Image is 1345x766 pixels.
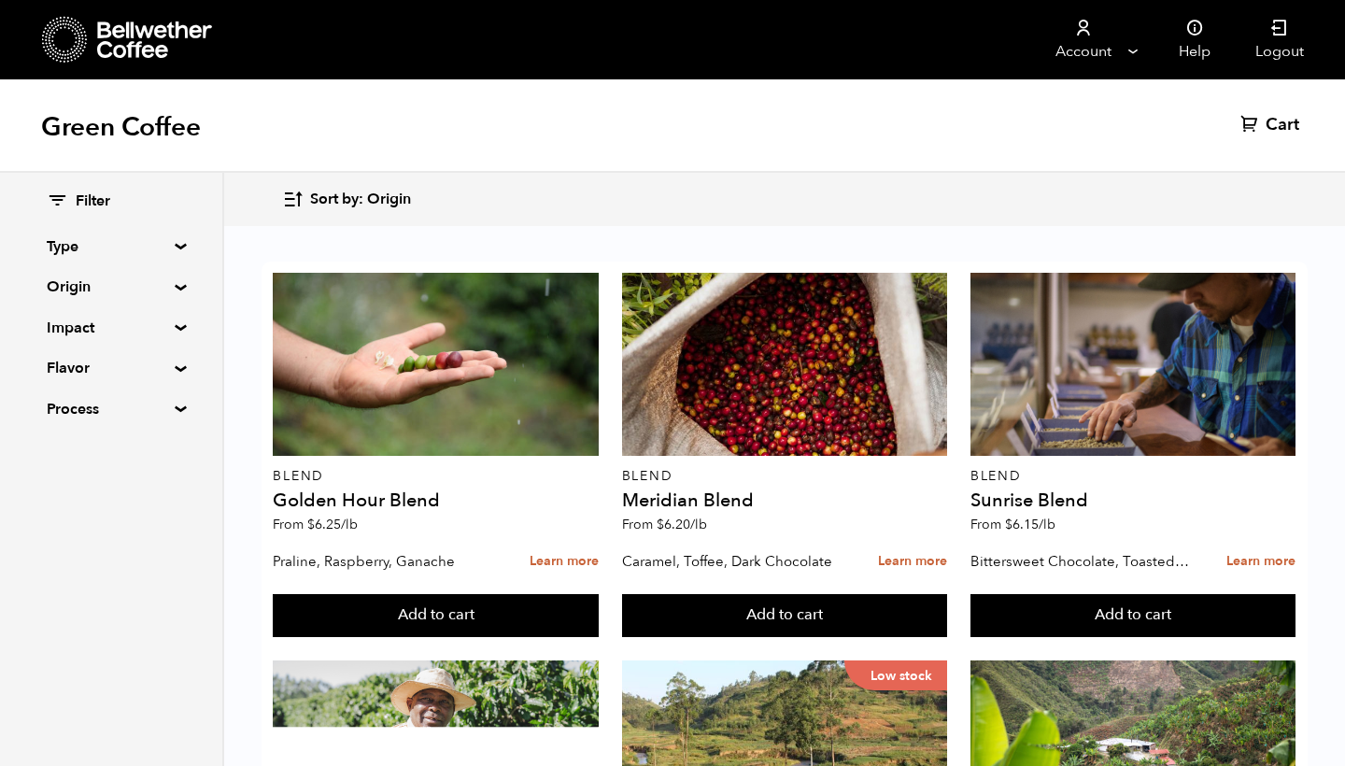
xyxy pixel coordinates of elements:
span: $ [307,516,315,533]
a: Cart [1240,114,1304,136]
summary: Process [47,398,176,420]
button: Sort by: Origin [282,177,411,221]
button: Add to cart [622,594,947,637]
span: $ [1005,516,1012,533]
p: Blend [970,470,1295,483]
a: Learn more [530,542,599,582]
span: From [970,516,1055,533]
p: Bittersweet Chocolate, Toasted Marshmallow, Candied Orange, Praline [970,547,1192,575]
span: Filter [76,191,110,212]
bdi: 6.15 [1005,516,1055,533]
p: Low stock [844,660,947,690]
span: /lb [341,516,358,533]
h4: Sunrise Blend [970,491,1295,510]
h1: Green Coffee [41,110,201,144]
a: Learn more [878,542,947,582]
button: Add to cart [970,594,1295,637]
p: Blend [273,470,598,483]
h4: Golden Hour Blend [273,491,598,510]
span: /lb [690,516,707,533]
button: Add to cart [273,594,598,637]
p: Caramel, Toffee, Dark Chocolate [622,547,843,575]
summary: Type [47,235,176,258]
p: Blend [622,470,947,483]
a: Learn more [1226,542,1295,582]
bdi: 6.25 [307,516,358,533]
bdi: 6.20 [657,516,707,533]
summary: Origin [47,276,176,298]
p: Praline, Raspberry, Ganache [273,547,494,575]
summary: Flavor [47,357,176,379]
span: /lb [1039,516,1055,533]
span: $ [657,516,664,533]
span: Sort by: Origin [310,190,411,210]
span: Cart [1266,114,1299,136]
span: From [273,516,358,533]
summary: Impact [47,317,176,339]
span: From [622,516,707,533]
h4: Meridian Blend [622,491,947,510]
